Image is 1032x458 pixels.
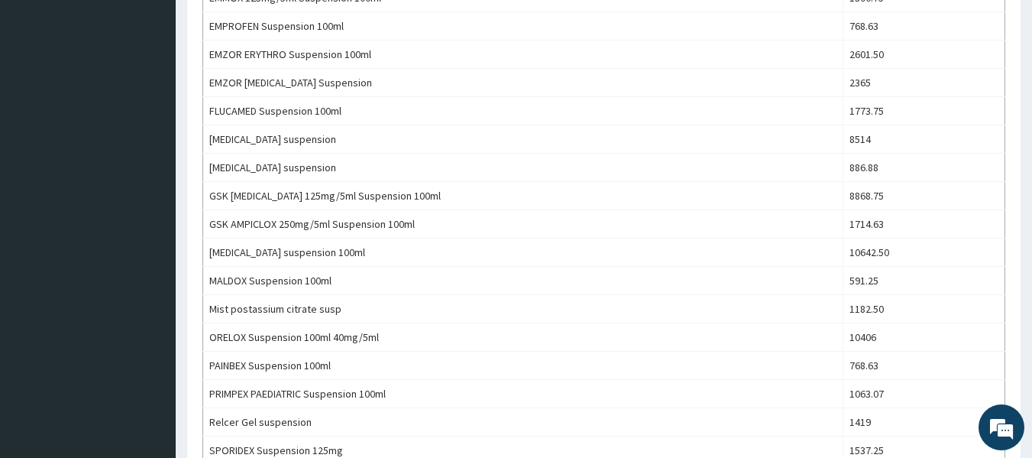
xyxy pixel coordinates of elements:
[843,323,1005,352] td: 10406
[89,134,211,288] span: We're online!
[843,125,1005,154] td: 8514
[203,380,843,408] td: PRIMPEX PAEDIATRIC Suspension 100ml
[843,69,1005,97] td: 2365
[843,380,1005,408] td: 1063.07
[203,267,843,295] td: MALDOX Suspension 100ml
[843,41,1005,69] td: 2601.50
[843,154,1005,182] td: 886.88
[203,239,843,267] td: [MEDICAL_DATA] suspension 100ml
[843,12,1005,41] td: 768.63
[28,76,62,115] img: d_794563401_company_1708531726252_794563401
[251,8,287,44] div: Minimize live chat window
[203,125,843,154] td: [MEDICAL_DATA] suspension
[843,267,1005,295] td: 591.25
[843,97,1005,125] td: 1773.75
[203,210,843,239] td: GSK AMPICLOX 250mg/5ml Suspension 100ml
[203,323,843,352] td: ORELOX Suspension 100ml 40mg/5ml
[203,182,843,210] td: GSK [MEDICAL_DATA] 125mg/5ml Suspension 100ml
[203,12,843,41] td: EMPROFEN Suspension 100ml
[203,154,843,182] td: [MEDICAL_DATA] suspension
[79,86,257,106] div: Chat with us now
[203,352,843,380] td: PAINBEX Suspension 100ml
[843,210,1005,239] td: 1714.63
[203,295,843,323] td: Mist postassium citrate susp
[843,239,1005,267] td: 10642.50
[203,69,843,97] td: EMZOR [MEDICAL_DATA] Suspension
[203,408,843,437] td: Relcer Gel suspension
[843,408,1005,437] td: 1419
[843,295,1005,323] td: 1182.50
[843,352,1005,380] td: 768.63
[203,97,843,125] td: FLUCAMED Suspension 100ml
[203,41,843,69] td: EMZOR ERYTHRO Suspension 100ml
[843,182,1005,210] td: 8868.75
[8,300,291,353] textarea: Type your message and hit 'Enter'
